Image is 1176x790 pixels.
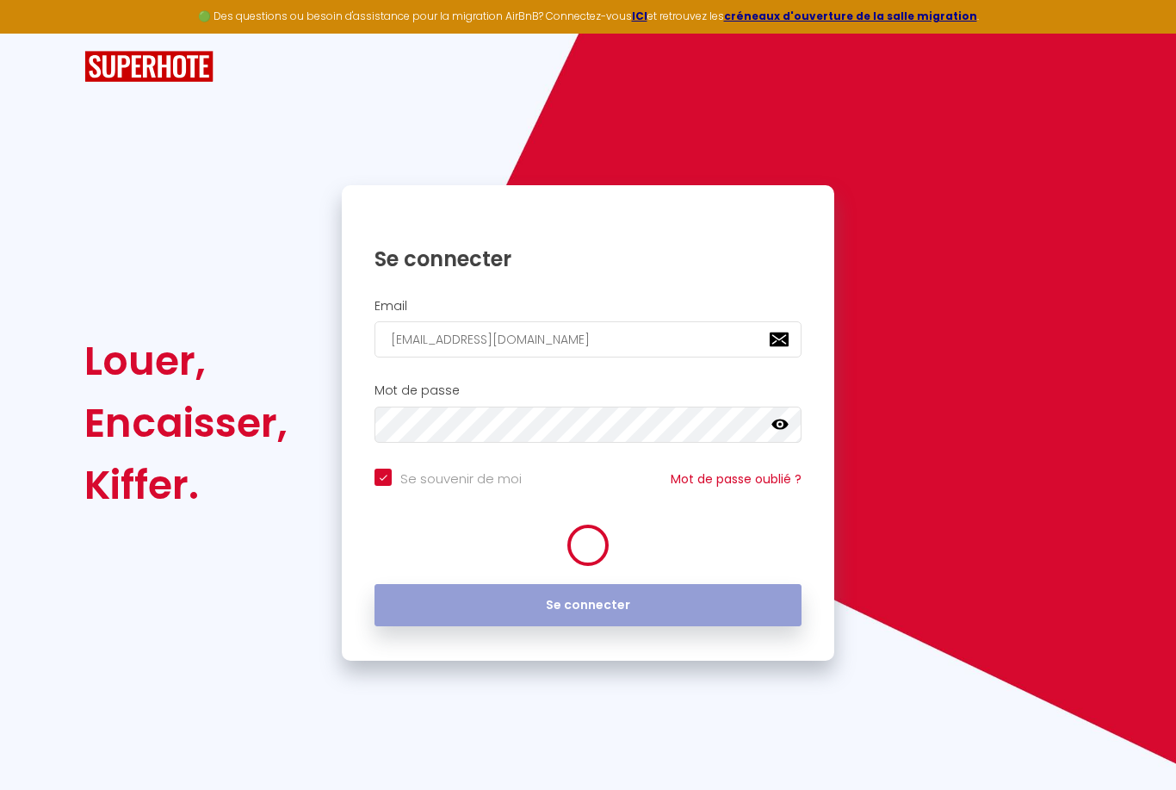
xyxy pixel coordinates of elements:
[632,9,647,23] a: ICI
[374,584,802,627] button: Se connecter
[671,470,802,488] a: Mot de passe oublié ?
[84,330,288,392] div: Louer,
[84,392,288,454] div: Encaisser,
[84,454,288,516] div: Kiffer.
[374,383,802,398] h2: Mot de passe
[374,299,802,314] h2: Email
[374,246,802,272] h1: Se connecter
[374,321,802,358] input: Ton Email
[724,9,977,23] a: créneaux d'ouverture de la salle migration
[84,51,214,83] img: SuperHote logo
[14,7,65,59] button: Ouvrir le widget de chat LiveChat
